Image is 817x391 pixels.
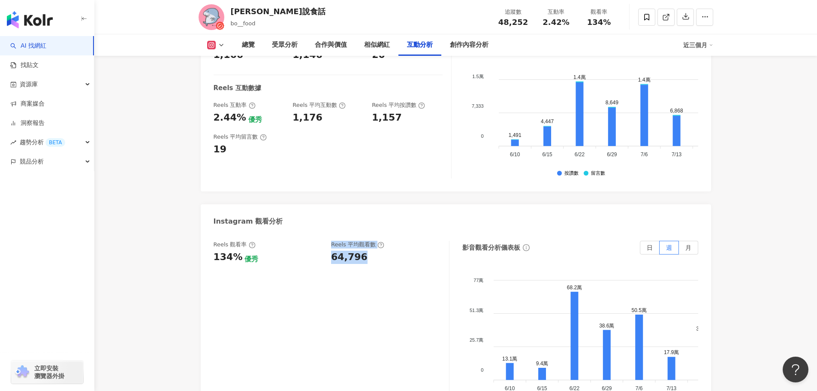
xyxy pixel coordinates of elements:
[647,244,653,251] span: 日
[542,152,552,158] tspan: 6/15
[214,143,227,156] div: 19
[472,103,484,109] tspan: 7,333
[214,217,283,226] div: Instagram 觀看分析
[540,8,573,16] div: 互動率
[472,74,483,79] tspan: 1.5萬
[481,133,483,139] tspan: 0
[473,278,483,283] tspan: 77萬
[450,40,488,50] div: 創作內容分析
[242,40,255,50] div: 總覽
[470,308,483,313] tspan: 51.3萬
[20,133,65,152] span: 趨勢分析
[214,111,246,124] div: 2.44%
[231,20,256,27] span: bo__food
[587,18,611,27] span: 134%
[470,337,483,343] tspan: 25.7萬
[272,40,298,50] div: 受眾分析
[364,40,390,50] div: 相似網紅
[671,152,681,158] tspan: 7/13
[315,40,347,50] div: 合作與價值
[783,357,808,382] iframe: Help Scout Beacon - Open
[34,364,64,380] span: 立即安裝 瀏覽器外掛
[214,101,256,109] div: Reels 互動率
[591,171,605,176] div: 留言數
[462,243,520,252] div: 影音觀看分析儀表板
[10,119,45,127] a: 洞察報告
[199,4,224,30] img: KOL Avatar
[564,171,579,176] div: 按讚數
[522,243,531,252] span: info-circle
[683,38,713,52] div: 近三個月
[10,61,39,70] a: 找貼文
[7,11,53,28] img: logo
[607,152,617,158] tspan: 6/29
[10,42,46,50] a: searchAI 找網紅
[510,152,520,158] tspan: 6/10
[292,101,346,109] div: Reels 平均互動數
[543,18,569,27] span: 2.42%
[666,244,672,251] span: 週
[20,75,38,94] span: 資源庫
[640,152,648,158] tspan: 7/6
[214,241,256,249] div: Reels 觀看率
[248,115,262,124] div: 優秀
[372,111,402,124] div: 1,157
[331,241,384,249] div: Reels 平均觀看數
[20,152,44,171] span: 競品分析
[407,40,433,50] div: 互動分析
[231,6,326,17] div: [PERSON_NAME]說食話
[11,361,83,384] a: chrome extension立即安裝 瀏覽器外掛
[244,255,258,264] div: 優秀
[372,101,425,109] div: Reels 平均按讚數
[497,8,530,16] div: 追蹤數
[498,18,528,27] span: 48,252
[14,365,30,379] img: chrome extension
[214,133,267,141] div: Reels 平均留言數
[10,100,45,108] a: 商案媒合
[214,84,261,93] div: Reels 互動數據
[292,111,323,124] div: 1,176
[45,138,65,147] div: BETA
[481,367,483,373] tspan: 0
[331,251,368,264] div: 64,796
[583,8,615,16] div: 觀看率
[574,152,585,158] tspan: 6/22
[10,139,16,145] span: rise
[214,251,243,264] div: 134%
[685,244,691,251] span: 月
